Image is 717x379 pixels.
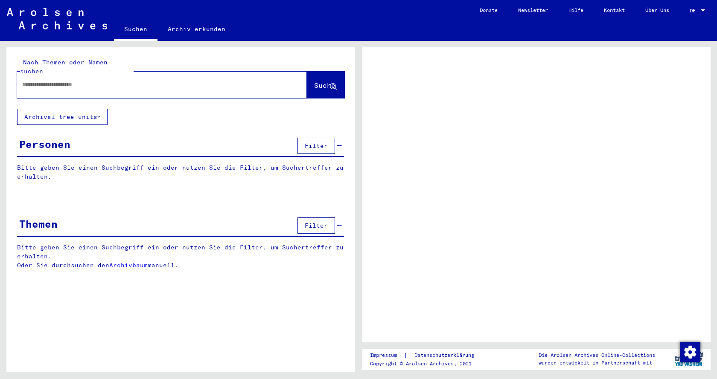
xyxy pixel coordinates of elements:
[297,138,335,154] button: Filter
[157,19,236,39] a: Archiv erkunden
[19,216,58,231] div: Themen
[370,351,404,360] a: Impressum
[17,243,344,270] p: Bitte geben Sie einen Suchbegriff ein oder nutzen Sie die Filter, um Suchertreffer zu erhalten. O...
[17,109,108,125] button: Archival tree units
[370,351,484,360] div: |
[20,58,108,75] mat-label: Nach Themen oder Namen suchen
[673,348,705,370] img: yv_logo.png
[679,341,700,362] div: Zustimmung ändern
[690,8,699,14] span: DE
[297,217,335,234] button: Filter
[314,81,335,90] span: Suche
[7,8,107,29] img: Arolsen_neg.svg
[408,351,484,360] a: Datenschutzerklärung
[539,351,655,359] p: Die Arolsen Archives Online-Collections
[17,163,344,181] p: Bitte geben Sie einen Suchbegriff ein oder nutzen Sie die Filter, um Suchertreffer zu erhalten.
[305,222,328,229] span: Filter
[19,136,70,152] div: Personen
[109,261,148,269] a: Archivbaum
[307,72,344,98] button: Suche
[680,342,700,362] img: Zustimmung ändern
[539,359,655,367] p: wurden entwickelt in Partnerschaft mit
[370,360,484,367] p: Copyright © Arolsen Archives, 2021
[305,142,328,150] span: Filter
[114,19,157,41] a: Suchen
